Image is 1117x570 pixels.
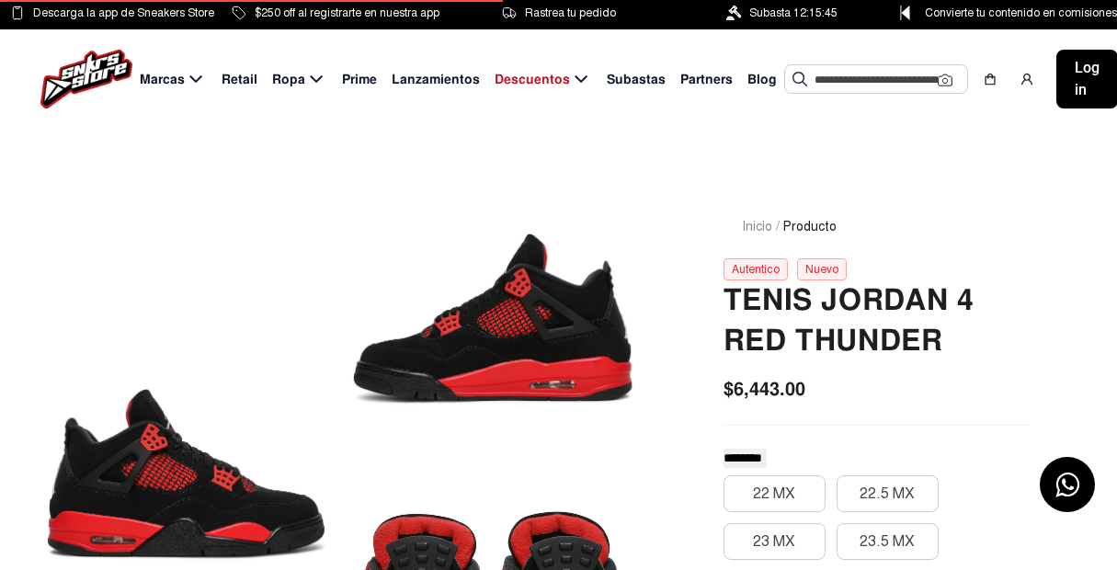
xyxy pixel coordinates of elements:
[792,72,807,86] img: Buscar
[342,70,377,89] span: Prime
[894,6,917,20] img: Control Point Icon
[724,475,826,512] button: 22 MX
[40,50,132,108] img: logo
[776,217,780,236] span: /
[783,217,837,236] span: Producto
[749,3,838,23] span: Subasta 12:15:45
[938,73,952,87] img: Cámara
[837,523,939,560] button: 23.5 MX
[1020,72,1034,86] img: user
[983,72,997,86] img: shopping
[925,3,1117,23] span: Convierte tu contenido en comisiones
[272,70,305,89] span: Ropa
[680,70,733,89] span: Partners
[837,475,939,512] button: 22.5 MX
[724,523,826,560] button: 23 MX
[724,258,788,280] div: Autentico
[140,70,185,89] span: Marcas
[525,3,616,23] span: Rastrea tu pedido
[1075,57,1100,101] span: Log in
[255,3,439,23] span: $250 off al registrarte en nuestra app
[495,70,570,89] span: Descuentos
[607,70,666,89] span: Subastas
[222,70,257,89] span: Retail
[747,70,777,89] span: Blog
[33,3,214,23] span: Descarga la app de Sneakers Store
[392,70,480,89] span: Lanzamientos
[724,375,805,403] span: $6,443.00
[724,280,1029,361] h2: Tenis Jordan 4 Red Thunder
[742,219,772,234] a: Inicio
[797,258,847,280] div: Nuevo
